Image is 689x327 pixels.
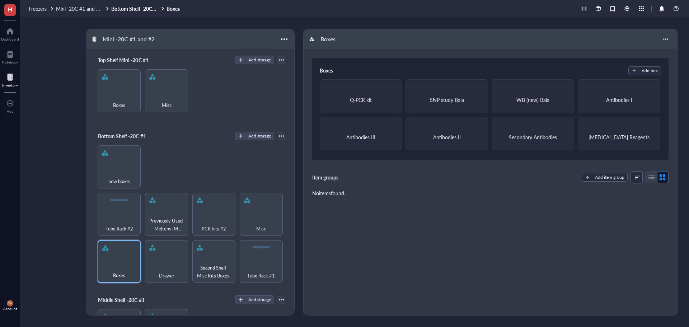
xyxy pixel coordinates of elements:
span: Antibodies III [346,134,375,141]
span: WB (new) Bala [516,96,549,103]
div: Add storage [248,133,271,139]
span: Freezers [29,5,47,12]
span: Second Shelf Misc Kits Boxes etc [196,264,232,280]
div: Add item group [595,174,624,181]
a: Notebook [2,48,18,64]
a: Bottom Shelf -20C #1Boxes [111,5,181,12]
span: Boxes [113,101,125,109]
div: Notebook [2,60,18,64]
div: Add storage [248,57,271,63]
span: Misc [162,101,172,109]
span: SNP study Bala [430,96,464,103]
a: Freezers [29,5,55,12]
span: new boxes [108,177,130,185]
div: Add box [642,67,658,74]
div: Add [7,109,14,113]
span: [MEDICAL_DATA] Reagents [589,134,650,141]
a: Inventory [2,71,18,87]
span: Drawer [159,272,174,280]
span: Tube Rack #1 [247,272,275,280]
span: Q-PCR kit [350,96,372,103]
div: Add storage [248,296,271,303]
div: Dashboard [1,37,19,41]
div: Inventory [2,83,18,87]
button: Add box [628,66,661,75]
div: Middle Shelf -20C #1 [95,295,147,305]
div: Top Shelf Mini -20C #1 [95,55,151,65]
div: Bottom Shelf -20C #1 [95,131,149,141]
span: Misc [256,225,266,233]
span: H [8,5,12,14]
div: Mini -20C #1 and #2 [99,33,158,45]
button: Add storage [235,56,274,64]
span: Antibodies II [433,134,461,141]
button: Add item group [582,173,628,182]
span: PCR kits #2 [202,225,226,233]
div: Boxes [320,66,333,75]
span: Tube Rack #2 [106,225,133,233]
span: Boxes [113,271,125,279]
span: Mini -20C #1 and #2 [56,5,102,12]
div: Item groups [312,173,338,181]
button: Add storage [235,295,274,304]
span: Secondary Antibodies [509,134,557,141]
button: Add storage [235,132,274,140]
a: Dashboard [1,25,19,41]
div: Boxes [317,33,360,45]
span: Previously Used Meltenyi M Tubes [148,217,185,233]
span: Antibodies I [606,96,632,103]
div: Account [3,307,17,311]
a: Mini -20C #1 and #2 [56,5,110,12]
span: YN [8,302,12,305]
div: No items found. [312,189,345,197]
